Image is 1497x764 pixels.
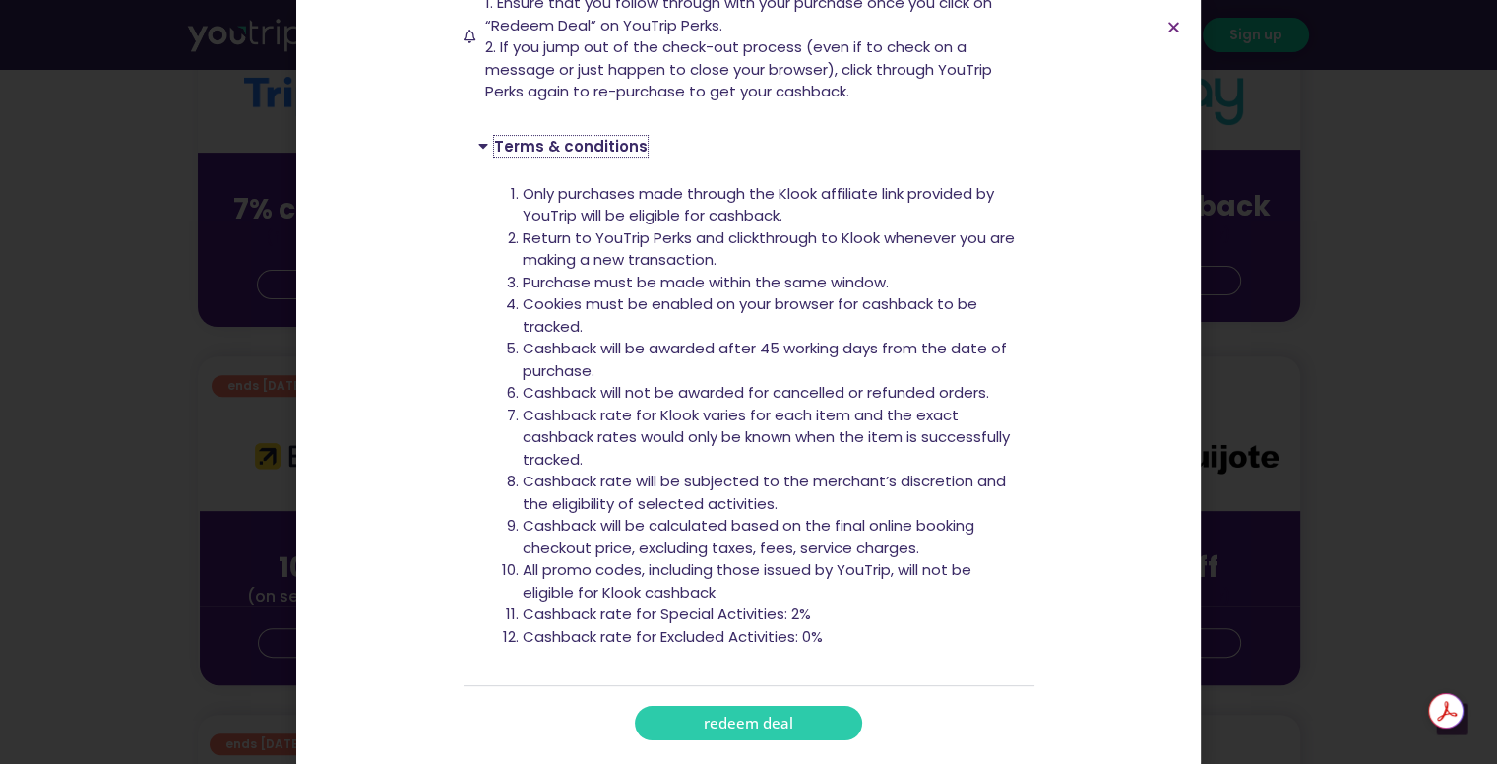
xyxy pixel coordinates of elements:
div: Terms & conditions [464,168,1034,686]
li: Only purchases made through the Klook affiliate link provided by YouTrip will be eligible for cas... [523,183,1020,227]
li: Return to YouTrip Perks and clickthrough to Klook whenever you are making a new transaction. [523,227,1020,272]
li: Cashback rate for Excluded Activities: 0% [523,626,1020,649]
a: redeem deal [635,706,862,740]
li: Purchase must be made within the same window. [523,272,1020,294]
li: Cashback rate will be subjected to the merchant’s discretion and the eligibility of selected acti... [523,471,1020,515]
li: Cashback rate for Special Activities: 2% [523,604,1020,626]
span: 2. If you jump out of the check-out process (even if to check on a message or just happen to clos... [485,36,992,101]
li: Cashback will be calculated based on the final online booking checkout price, excluding taxes, fe... [523,515,1020,559]
a: Terms & conditions [494,136,648,157]
li: Cashback will be awarded after 45 working days from the date of purchase. [523,338,1020,382]
a: Close [1166,20,1181,34]
span: All promo codes, including those issued by YouTrip, will not be eligible for Klook cashback [523,559,971,603]
span: redeem deal [704,716,793,731]
li: Cashback rate for Klook varies for each item and the exact cashback rates would only be known whe... [523,405,1020,472]
li: Cashback will not be awarded for cancelled or refunded orders. [523,382,1020,405]
li: Cookies must be enabled on your browser for cashback to be tracked. [523,293,1020,338]
div: Terms & conditions [464,123,1034,168]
